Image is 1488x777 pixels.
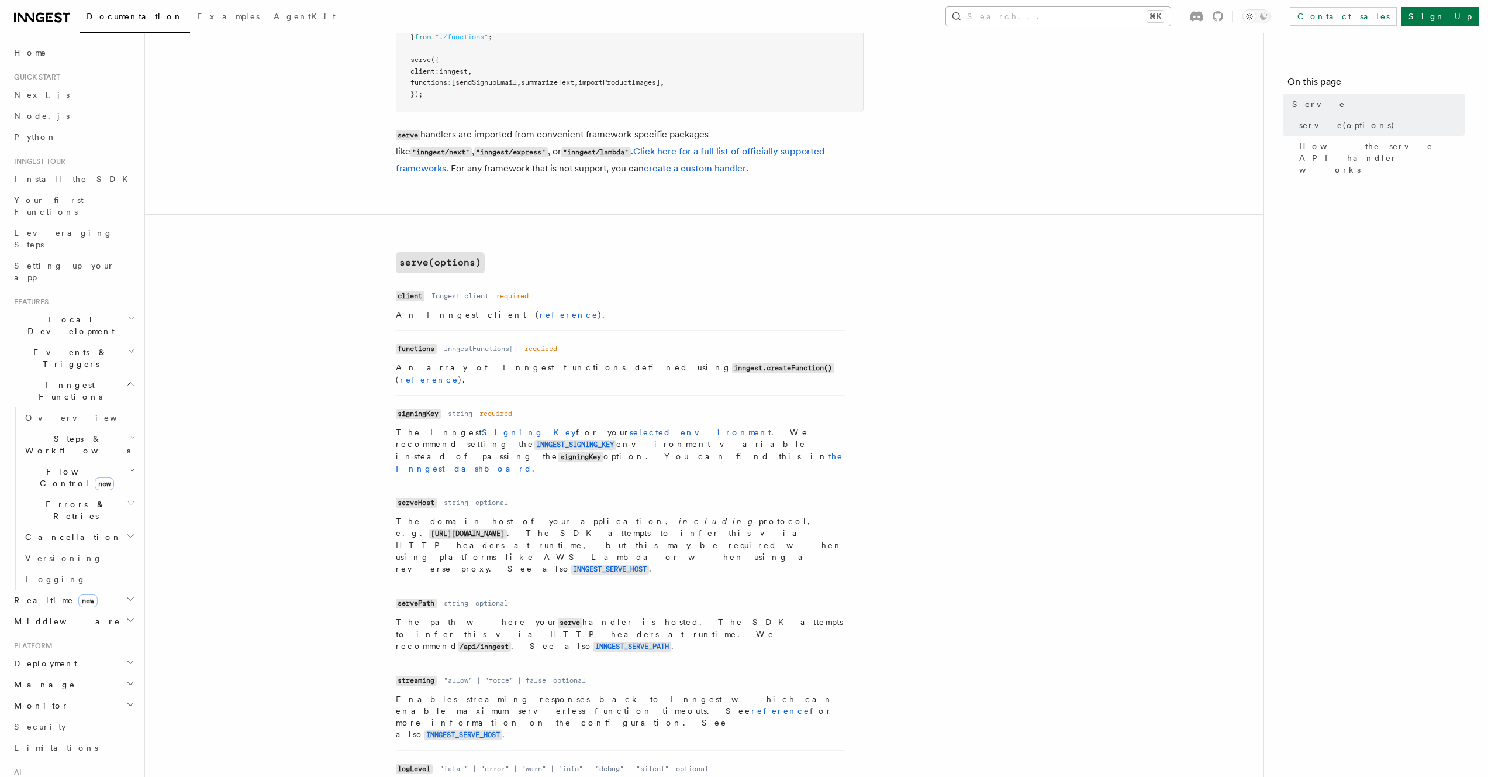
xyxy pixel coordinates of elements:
button: Flow Controlnew [20,461,137,494]
code: servePath [396,599,437,608]
a: reference [751,706,810,716]
dd: optional [676,764,709,773]
span: Python [14,132,57,142]
button: Toggle dark mode [1242,9,1271,23]
a: Signing Key [482,428,576,437]
a: How the serve API handler works [1294,136,1465,180]
a: create a custom handler [644,163,746,174]
button: Events & Triggers [9,342,137,374]
span: Install the SDK [14,174,135,184]
span: : [435,67,439,75]
button: Inngest Functions [9,374,137,407]
span: , [574,78,578,87]
a: Limitations [9,737,137,758]
a: INNGEST_SIGNING_KEY [534,439,616,449]
a: Setting up your app [9,255,137,288]
span: }); [410,90,423,98]
span: ({ [431,56,439,64]
code: [URL][DOMAIN_NAME] [429,529,507,539]
span: summarizeText [521,78,574,87]
code: inngest.createFunction() [732,363,834,373]
button: Deployment [9,653,137,674]
button: Search...⌘K [946,7,1171,26]
dd: InngestFunctions[] [444,344,517,353]
span: Local Development [9,314,127,337]
span: } [410,33,415,41]
a: Python [9,126,137,147]
span: Monitor [9,700,69,711]
span: Node.js [14,111,70,121]
span: Manage [9,679,75,690]
a: INNGEST_SERVE_PATH [593,641,671,651]
span: Your first Functions [14,195,84,216]
a: Examples [190,4,267,32]
span: [sendSignupEmail [451,78,517,87]
span: from [415,33,431,41]
a: INNGEST_SERVE_HOST [424,730,502,739]
span: Steps & Workflows [20,433,130,456]
code: signingKey [396,409,441,419]
dd: optional [475,599,508,608]
dd: required [524,344,557,353]
code: INNGEST_SIGNING_KEY [534,440,616,450]
a: INNGEST_SERVE_HOST [571,564,649,573]
a: Serve [1287,94,1465,115]
span: Documentation [87,12,183,21]
dd: optional [475,498,508,507]
span: Deployment [9,658,77,669]
button: Errors & Retries [20,494,137,527]
span: Inngest tour [9,157,65,166]
code: serve [396,130,420,140]
span: Security [14,722,66,731]
span: Middleware [9,616,120,627]
span: Realtime [9,594,98,606]
dd: "allow" | "force" | false [444,676,546,685]
span: AI [9,768,22,777]
span: Flow Control [20,466,129,489]
a: Sign Up [1401,7,1479,26]
span: ; [488,33,492,41]
span: Serve [1292,98,1345,110]
code: functions [396,344,437,354]
span: Logging [25,575,86,584]
a: serve(options) [396,252,485,273]
span: Inngest Functions [9,379,126,403]
button: Manage [9,674,137,695]
span: , [468,67,472,75]
a: selected environment [630,428,771,437]
dd: required [479,409,512,418]
a: Security [9,716,137,737]
a: Documentation [80,4,190,33]
code: "inngest/lambda" [561,147,631,157]
span: new [78,594,98,607]
button: Steps & Workflows [20,428,137,461]
span: Cancellation [20,531,122,543]
span: , [660,78,664,87]
span: , [517,78,521,87]
button: Realtimenew [9,590,137,611]
p: An array of Inngest functions defined using ( ). [396,362,845,386]
span: functions [410,78,447,87]
span: AgentKit [274,12,336,21]
code: INNGEST_SERVE_HOST [424,730,502,740]
code: signingKey [558,452,603,462]
a: Home [9,42,137,63]
a: reference [400,375,458,384]
a: Next.js [9,84,137,105]
dd: required [496,291,529,301]
dd: "fatal" | "error" | "warn" | "info" | "debug" | "silent" [440,764,669,773]
code: "inngest/next" [410,147,472,157]
span: How the serve API handler works [1299,140,1465,176]
p: The Inngest for your . We recommend setting the environment variable instead of passing the optio... [396,427,845,475]
span: Events & Triggers [9,346,127,370]
span: serve(options) [1299,119,1395,131]
span: importProductImages] [578,78,660,87]
h4: On this page [1287,75,1465,94]
code: serve [558,618,582,628]
span: Home [14,47,47,59]
a: Leveraging Steps [9,222,137,255]
span: Leveraging Steps [14,228,113,249]
span: client [410,67,435,75]
a: Overview [20,407,137,428]
a: Your first Functions [9,190,137,222]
